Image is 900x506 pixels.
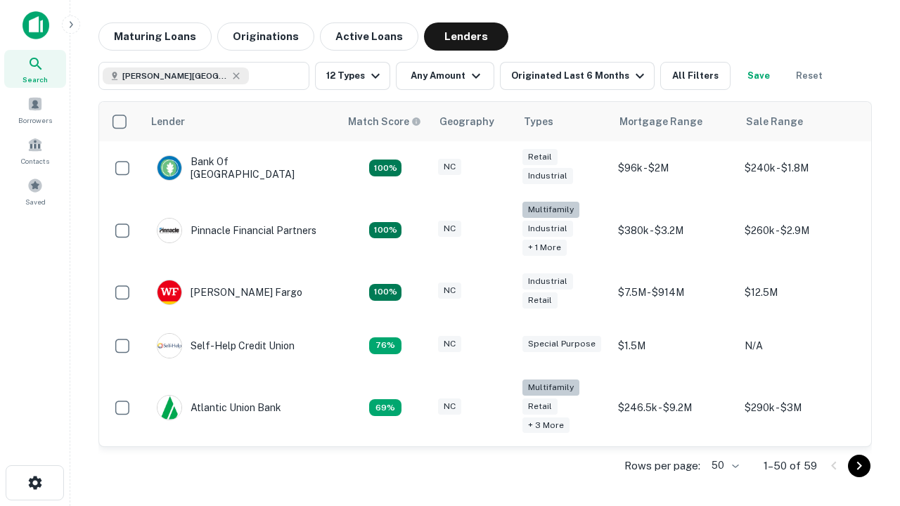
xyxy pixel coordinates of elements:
[611,141,738,195] td: $96k - $2M
[18,115,52,126] span: Borrowers
[22,11,49,39] img: capitalize-icon.png
[217,22,314,51] button: Originations
[522,417,570,434] div: + 3 more
[157,395,281,420] div: Atlantic Union Bank
[4,172,66,210] a: Saved
[611,102,738,141] th: Mortgage Range
[157,334,181,358] img: picture
[746,113,803,130] div: Sale Range
[157,396,181,420] img: picture
[438,221,461,237] div: NC
[157,219,181,242] img: picture
[738,195,864,266] td: $260k - $2.9M
[660,62,731,90] button: All Filters
[4,131,66,169] a: Contacts
[515,102,611,141] th: Types
[738,102,864,141] th: Sale Range
[340,102,431,141] th: Capitalize uses an advanced AI algorithm to match your search with the best lender. The match sco...
[320,22,418,51] button: Active Loans
[348,114,418,129] h6: Match Score
[522,240,567,256] div: + 1 more
[500,62,655,90] button: Originated Last 6 Months
[369,337,401,354] div: Matching Properties: 11, hasApolloMatch: undefined
[157,155,326,181] div: Bank Of [GEOGRAPHIC_DATA]
[522,149,558,165] div: Retail
[143,102,340,141] th: Lender
[524,113,553,130] div: Types
[439,113,494,130] div: Geography
[738,266,864,319] td: $12.5M
[511,67,648,84] div: Originated Last 6 Months
[21,155,49,167] span: Contacts
[369,399,401,416] div: Matching Properties: 10, hasApolloMatch: undefined
[764,458,817,474] p: 1–50 of 59
[738,372,864,443] td: $290k - $3M
[787,62,832,90] button: Reset
[438,336,461,352] div: NC
[522,221,573,237] div: Industrial
[522,168,573,184] div: Industrial
[522,202,579,218] div: Multifamily
[157,280,302,305] div: [PERSON_NAME] Fargo
[830,349,900,416] iframe: Chat Widget
[522,398,558,415] div: Retail
[438,283,461,299] div: NC
[522,273,573,290] div: Industrial
[4,91,66,129] a: Borrowers
[619,113,702,130] div: Mortgage Range
[611,195,738,266] td: $380k - $3.2M
[157,333,295,358] div: Self-help Credit Union
[157,280,181,304] img: picture
[157,156,181,180] img: picture
[736,62,781,90] button: Save your search to get updates of matches that match your search criteria.
[348,114,421,129] div: Capitalize uses an advanced AI algorithm to match your search with the best lender. The match sco...
[369,222,401,239] div: Matching Properties: 26, hasApolloMatch: undefined
[738,141,864,195] td: $240k - $1.8M
[369,160,401,176] div: Matching Properties: 15, hasApolloMatch: undefined
[438,398,461,415] div: NC
[848,455,870,477] button: Go to next page
[151,113,185,130] div: Lender
[611,372,738,443] td: $246.5k - $9.2M
[438,159,461,175] div: NC
[431,102,515,141] th: Geography
[522,336,601,352] div: Special Purpose
[738,319,864,372] td: N/A
[157,218,316,243] div: Pinnacle Financial Partners
[624,458,700,474] p: Rows per page:
[611,319,738,372] td: $1.5M
[25,196,46,207] span: Saved
[315,62,390,90] button: 12 Types
[522,379,579,396] div: Multifamily
[122,70,228,82] span: [PERSON_NAME][GEOGRAPHIC_DATA], [GEOGRAPHIC_DATA]
[611,266,738,319] td: $7.5M - $914M
[22,74,48,85] span: Search
[369,284,401,301] div: Matching Properties: 15, hasApolloMatch: undefined
[706,455,741,476] div: 50
[98,22,212,51] button: Maturing Loans
[4,50,66,88] a: Search
[396,62,494,90] button: Any Amount
[522,292,558,309] div: Retail
[424,22,508,51] button: Lenders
